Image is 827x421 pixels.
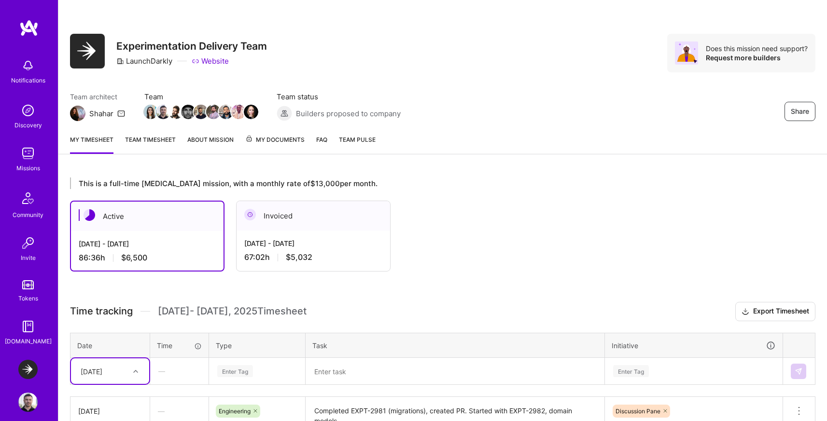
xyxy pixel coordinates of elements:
span: Builders proposed to company [296,109,401,119]
a: Website [192,56,229,66]
a: Team Member Avatar [207,104,220,120]
img: Submit [795,367,802,375]
img: Active [84,209,95,221]
i: icon Chevron [133,369,138,374]
a: LaunchDarkly: Experimentation Delivery Team [16,360,40,379]
span: Team Pulse [339,136,376,143]
img: Invite [18,233,38,253]
div: 86:36 h [79,253,216,263]
div: Tokens [18,293,38,303]
span: $5,032 [286,252,312,262]
img: LaunchDarkly: Experimentation Delivery Team [18,360,38,379]
div: Community [13,210,43,220]
span: $6,500 [121,253,147,263]
a: Team Member Avatar [232,104,245,120]
div: [DATE] [81,366,102,376]
i: icon Download [742,307,749,317]
img: Team Member Avatar [206,105,221,119]
div: Initiative [612,340,776,351]
span: Team status [277,92,401,102]
div: [DATE] - [DATE] [244,238,382,248]
img: Team Member Avatar [194,105,208,119]
th: Type [209,333,306,358]
img: Team Architect [70,106,85,121]
a: Team Member Avatar [157,104,169,120]
span: Engineering [219,407,251,415]
img: Team Member Avatar [168,105,183,119]
img: discovery [18,101,38,120]
div: Discovery [14,120,42,130]
img: bell [18,56,38,75]
a: My Documents [245,135,305,154]
i: icon Mail [117,109,125,117]
div: Active [71,202,224,231]
div: Time [157,340,202,351]
div: Does this mission need support? [706,44,808,53]
a: Team Pulse [339,135,376,154]
h3: Experimentation Delivery Team [116,40,267,52]
img: tokens [22,280,34,289]
a: Team Member Avatar [195,104,207,120]
div: Missions [16,163,40,173]
div: Shahar [89,109,113,119]
div: — [151,358,208,384]
div: [DATE] - [DATE] [79,239,216,249]
div: Notifications [11,75,45,85]
div: Enter Tag [217,364,253,379]
a: Team timesheet [125,135,176,154]
img: Team Member Avatar [219,105,233,119]
a: FAQ [316,135,327,154]
a: My timesheet [70,135,113,154]
img: Team Member Avatar [143,105,158,119]
a: User Avatar [16,393,40,412]
img: guide book [18,317,38,336]
span: Time tracking [70,305,133,317]
img: Community [16,187,40,210]
img: Team Member Avatar [181,105,196,119]
div: Enter Tag [613,364,649,379]
button: Share [785,102,815,121]
th: Date [70,333,150,358]
img: Company Logo [70,34,105,68]
img: logo [19,19,39,37]
a: Team Member Avatar [169,104,182,120]
span: [DATE] - [DATE] , 2025 Timesheet [158,305,307,317]
span: Team [144,92,257,102]
span: Share [791,107,809,116]
div: Request more builders [706,53,808,62]
th: Task [306,333,605,358]
a: Team Member Avatar [245,104,257,120]
img: teamwork [18,144,38,163]
img: Builders proposed to company [277,106,292,121]
img: Team Member Avatar [231,105,246,119]
div: Invite [21,253,36,263]
span: Team architect [70,92,125,102]
div: [DOMAIN_NAME] [5,336,52,346]
a: Team Member Avatar [220,104,232,120]
a: Team Member Avatar [182,104,195,120]
div: This is a full-time [MEDICAL_DATA] mission, with a monthly rate of $13,000 per month. [70,177,773,189]
img: User Avatar [18,393,38,412]
div: [DATE] [78,406,142,416]
div: 67:02 h [244,252,382,262]
img: Team Member Avatar [156,105,170,119]
img: Invoiced [244,209,256,220]
img: Avatar [675,41,698,65]
img: Team Member Avatar [244,105,258,119]
span: My Documents [245,135,305,145]
div: Invoiced [237,201,390,231]
button: Export Timesheet [735,302,815,321]
i: icon CompanyGray [116,57,124,65]
a: About Mission [187,135,234,154]
div: LaunchDarkly [116,56,172,66]
span: Discussion Pane [616,407,660,415]
a: Team Member Avatar [144,104,157,120]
